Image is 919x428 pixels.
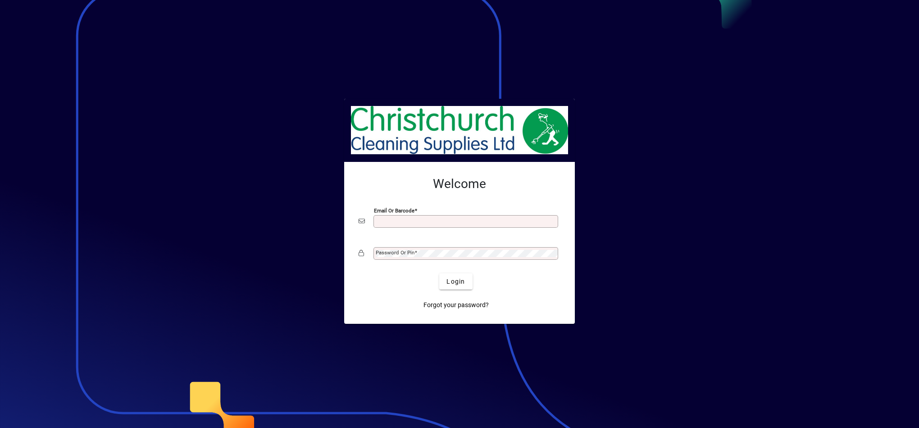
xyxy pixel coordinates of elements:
h2: Welcome [359,176,560,192]
span: Login [446,277,465,286]
mat-label: Email or Barcode [374,207,414,214]
a: Forgot your password? [420,297,492,313]
mat-label: Password or Pin [376,249,414,256]
span: Forgot your password? [423,300,489,310]
button: Login [439,273,472,290]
